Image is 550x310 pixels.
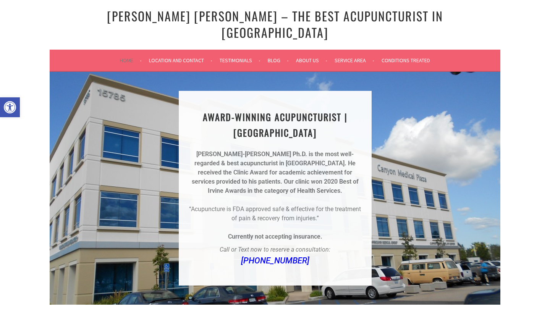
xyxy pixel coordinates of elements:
a: [PERSON_NAME] [PERSON_NAME] – The Best Acupuncturist In [GEOGRAPHIC_DATA] [107,7,443,41]
strong: [PERSON_NAME]-[PERSON_NAME] Ph.D. is the most well-regarded & best acupuncturist in [GEOGRAPHIC_D... [194,150,354,167]
a: About Us [296,56,327,65]
a: Blog [268,56,289,65]
p: “Acupuncture is FDA approved safe & effective for the treatment of pain & recovery from injuries.” [188,205,362,223]
strong: Currently not accepting insurance. [228,233,322,240]
a: Location and Contact [149,56,212,65]
a: Service Area [335,56,374,65]
a: Home [120,56,142,65]
em: Call or Text now to reserve a consultation: [220,246,330,253]
a: Conditions Treated [382,56,430,65]
h1: AWARD-WINNING ACUPUNCTURIST | [GEOGRAPHIC_DATA] [188,109,362,140]
a: Testimonials [220,56,260,65]
a: [PHONE_NUMBER] [241,256,309,265]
